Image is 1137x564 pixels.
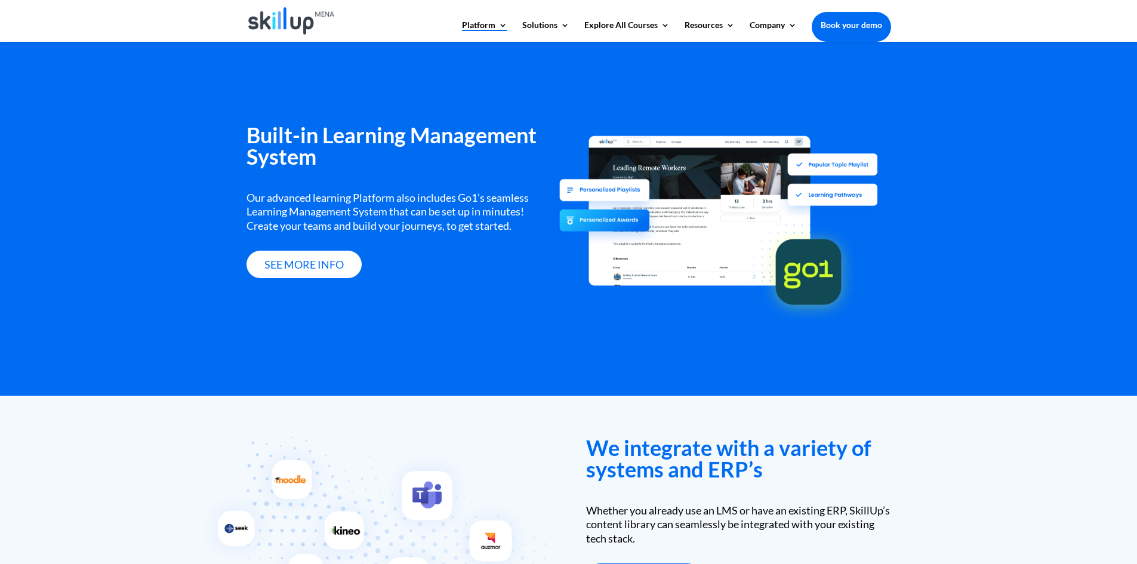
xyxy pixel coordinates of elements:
[246,124,551,173] h3: Built-in Learning Management System
[584,21,670,41] a: Explore All Courses
[246,251,362,279] a: see more info
[248,7,335,35] img: Skillup Mena
[246,191,551,233] div: Our advanced learning Platform also includes Go1’s seamless Learning Management System that can b...
[586,437,891,486] h3: We integrate with a variety of systems and ERP’s
[586,504,891,545] div: Whether you already use an LMS or have an existing ERP, SkillUp’s content library can seamlessly ...
[812,12,891,38] a: Book your demo
[685,21,735,41] a: Resources
[522,21,569,41] a: Solutions
[778,146,888,219] img: popular topic playlist -Skillup
[750,21,797,41] a: Company
[462,21,507,41] a: Platform
[760,219,857,316] img: go1 logo - Skillup
[550,179,660,252] img: personalized - Skillup
[1077,507,1137,564] iframe: Chat Widget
